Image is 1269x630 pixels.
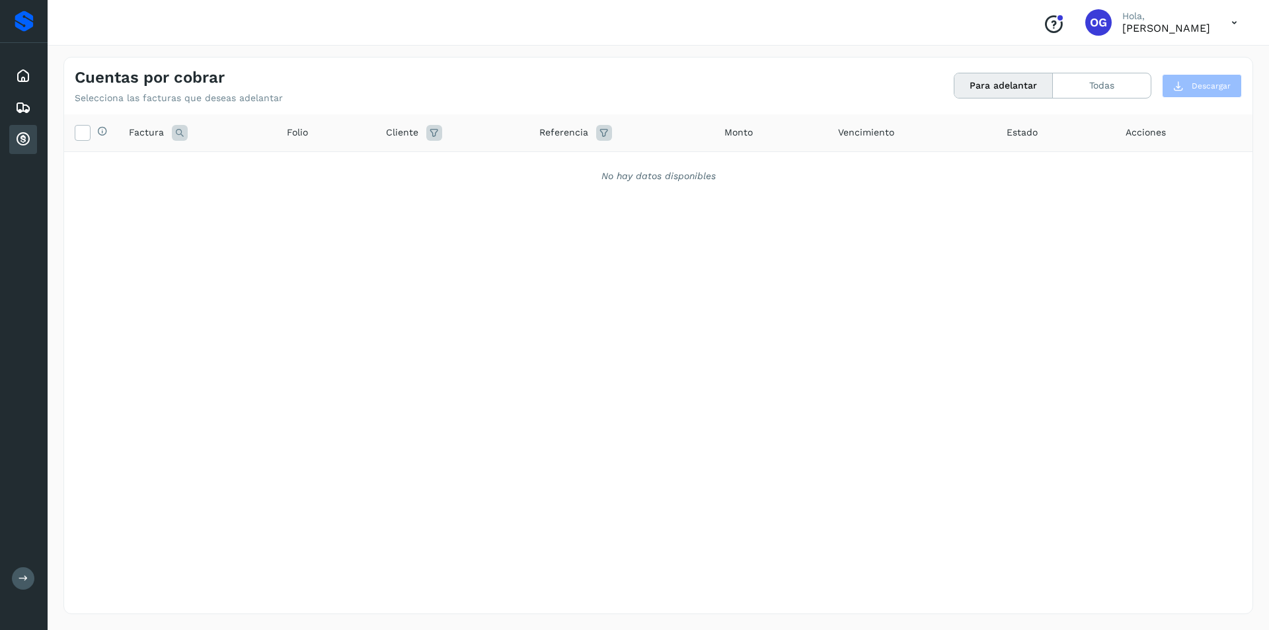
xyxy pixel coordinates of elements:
span: Estado [1007,126,1038,139]
p: OSCAR GUZMAN LOPEZ [1122,22,1210,34]
div: No hay datos disponibles [81,169,1235,183]
span: Acciones [1126,126,1166,139]
span: Folio [287,126,308,139]
button: Para adelantar [954,73,1053,98]
h4: Cuentas por cobrar [75,68,225,87]
span: Descargar [1192,80,1231,92]
button: Descargar [1162,74,1242,98]
button: Todas [1053,73,1151,98]
span: Monto [724,126,753,139]
div: Cuentas por cobrar [9,125,37,154]
p: Selecciona las facturas que deseas adelantar [75,93,283,104]
div: Inicio [9,61,37,91]
div: Embarques [9,93,37,122]
span: Referencia [539,126,588,139]
span: Cliente [386,126,418,139]
p: Hola, [1122,11,1210,22]
span: Factura [129,126,164,139]
span: Vencimiento [838,126,894,139]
